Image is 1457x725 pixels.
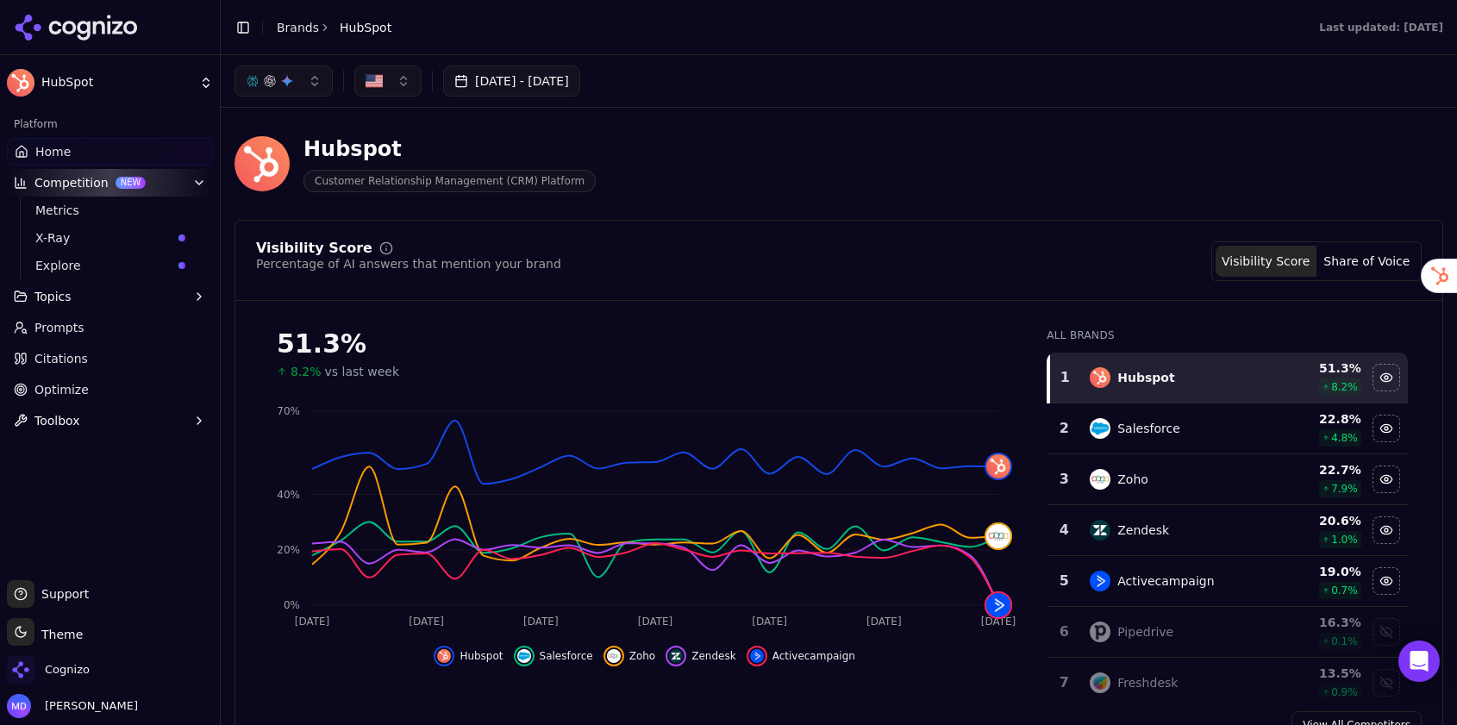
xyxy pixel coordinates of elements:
[35,229,172,247] span: X-Ray
[691,649,735,663] span: Zendesk
[1319,21,1443,34] div: Last updated: [DATE]
[7,283,213,310] button: Topics
[256,255,561,272] div: Percentage of AI answers that mention your brand
[1055,622,1072,642] div: 6
[1331,380,1358,394] span: 8.2 %
[1057,367,1072,388] div: 1
[1331,634,1358,648] span: 0.1 %
[772,649,855,663] span: Activecampaign
[1048,403,1408,454] tr: 2salesforceSalesforce22.8%4.8%Hide salesforce data
[1117,471,1148,488] div: Zoho
[986,593,1010,617] img: activecampaign
[1269,512,1361,529] div: 20.6 %
[1269,410,1361,428] div: 22.8 %
[1055,520,1072,541] div: 4
[540,649,593,663] span: Salesforce
[7,314,213,341] a: Prompts
[7,694,138,718] button: Open user button
[35,202,185,219] span: Metrics
[1398,641,1440,682] div: Open Intercom Messenger
[1055,418,1072,439] div: 2
[325,363,400,380] span: vs last week
[277,19,391,36] nav: breadcrumb
[303,135,596,163] div: Hubspot
[523,616,559,628] tspan: [DATE]
[866,616,902,628] tspan: [DATE]
[1048,607,1408,658] tr: 6pipedrivePipedrive16.3%0.1%Show pipedrive data
[1117,420,1180,437] div: Salesforce
[35,143,71,160] span: Home
[1117,369,1174,386] div: Hubspot
[34,288,72,305] span: Topics
[1090,622,1110,642] img: pipedrive
[517,649,531,663] img: salesforce
[1047,328,1408,342] div: All Brands
[752,616,787,628] tspan: [DATE]
[34,350,88,367] span: Citations
[1117,674,1178,691] div: Freshdesk
[1331,482,1358,496] span: 7.9 %
[234,136,290,191] img: HubSpot
[1331,431,1358,445] span: 4.8 %
[45,662,90,678] span: Cognizo
[603,646,656,666] button: Hide zoho data
[34,319,84,336] span: Prompts
[1090,672,1110,693] img: freshdesk
[1048,556,1408,607] tr: 5activecampaignActivecampaign19.0%0.7%Hide activecampaign data
[34,628,83,641] span: Theme
[1048,505,1408,556] tr: 4zendeskZendesk20.6%1.0%Hide zendesk data
[277,544,300,556] tspan: 20%
[295,616,330,628] tspan: [DATE]
[7,69,34,97] img: HubSpot
[340,19,391,36] span: HubSpot
[1048,454,1408,505] tr: 3zohoZoho22.7%7.9%Hide zoho data
[1331,584,1358,597] span: 0.7 %
[986,454,1010,478] img: hubspot
[1331,533,1358,547] span: 1.0 %
[1373,618,1400,646] button: Show pipedrive data
[1090,571,1110,591] img: activecampaign
[28,198,192,222] a: Metrics
[1055,571,1072,591] div: 5
[1090,520,1110,541] img: zendesk
[1269,614,1361,631] div: 16.3 %
[28,226,192,250] a: X-Ray
[7,694,31,718] img: Melissa Dowd
[35,257,172,274] span: Explore
[284,599,300,611] tspan: 0%
[7,138,213,166] a: Home
[1090,418,1110,439] img: salesforce
[34,585,89,603] span: Support
[1090,469,1110,490] img: zoho
[514,646,593,666] button: Hide salesforce data
[1048,353,1408,403] tr: 1hubspotHubspot51.3%8.2%Hide hubspot data
[1048,658,1408,709] tr: 7freshdeskFreshdesk13.5%0.9%Show freshdesk data
[460,649,503,663] span: Hubspot
[1269,461,1361,478] div: 22.7 %
[1090,367,1110,388] img: hubspot
[1216,246,1316,277] button: Visibility Score
[1117,572,1214,590] div: Activecampaign
[7,656,34,684] img: Cognizo
[34,381,89,398] span: Optimize
[443,66,580,97] button: [DATE] - [DATE]
[986,524,1010,548] img: zoho
[1055,469,1072,490] div: 3
[1117,522,1169,539] div: Zendesk
[1269,665,1361,682] div: 13.5 %
[629,649,656,663] span: Zoho
[1331,685,1358,699] span: 0.9 %
[409,616,444,628] tspan: [DATE]
[277,405,300,417] tspan: 70%
[1269,359,1361,377] div: 51.3 %
[1373,516,1400,544] button: Hide zendesk data
[7,345,213,372] a: Citations
[303,170,596,192] span: Customer Relationship Management (CRM) Platform
[1373,415,1400,442] button: Hide salesforce data
[1373,669,1400,697] button: Show freshdesk data
[28,253,192,278] a: Explore
[981,616,1016,628] tspan: [DATE]
[666,646,735,666] button: Hide zendesk data
[1316,246,1417,277] button: Share of Voice
[434,646,503,666] button: Hide hubspot data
